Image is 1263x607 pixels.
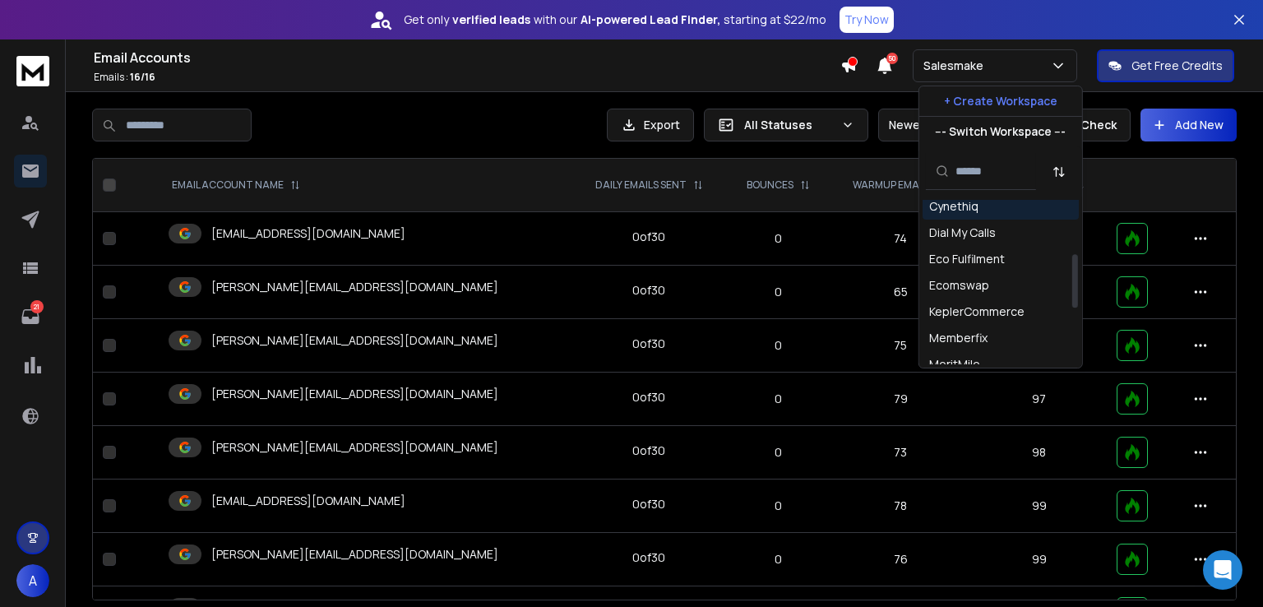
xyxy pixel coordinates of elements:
[935,123,1066,140] p: --- Switch Workspace ---
[632,282,665,299] div: 0 of 30
[30,300,44,313] p: 21
[886,53,898,64] span: 50
[16,564,49,597] button: A
[595,178,687,192] p: DAILY EMAILS SENT
[736,230,820,247] p: 0
[211,546,498,563] p: [PERSON_NAME][EMAIL_ADDRESS][DOMAIN_NAME]
[830,319,971,373] td: 75
[830,426,971,480] td: 73
[1140,109,1237,141] button: Add New
[211,279,498,295] p: [PERSON_NAME][EMAIL_ADDRESS][DOMAIN_NAME]
[211,332,498,349] p: [PERSON_NAME][EMAIL_ADDRESS][DOMAIN_NAME]
[830,373,971,426] td: 79
[736,391,820,407] p: 0
[736,337,820,354] p: 0
[840,7,894,33] button: Try Now
[211,386,498,402] p: [PERSON_NAME][EMAIL_ADDRESS][DOMAIN_NAME]
[211,493,405,509] p: [EMAIL_ADDRESS][DOMAIN_NAME]
[632,496,665,512] div: 0 of 30
[172,178,300,192] div: EMAIL ACCOUNT NAME
[929,277,989,294] div: Ecomswap
[747,178,793,192] p: BOUNCES
[130,70,155,84] span: 16 / 16
[94,48,840,67] h1: Email Accounts
[607,109,694,141] button: Export
[830,212,971,266] td: 74
[929,330,988,346] div: Memberfix
[632,443,665,459] div: 0 of 30
[1097,49,1234,82] button: Get Free Credits
[929,198,978,215] div: Cynethiq
[1043,155,1076,188] button: Sort by Sort A-Z
[844,12,889,28] p: Try Now
[14,300,47,333] a: 21
[972,426,1107,480] td: 98
[1131,58,1223,74] p: Get Free Credits
[972,373,1107,426] td: 97
[929,251,1005,267] div: Eco Fulfilment
[929,225,996,241] div: Dial My Calls
[929,356,980,373] div: MeritMile
[16,56,49,86] img: logo
[972,533,1107,586] td: 99
[736,284,820,300] p: 0
[632,336,665,352] div: 0 of 30
[923,58,990,74] p: Salesmake
[1203,550,1242,590] div: Open Intercom Messenger
[929,303,1025,320] div: KeplerCommerce
[94,71,840,84] p: Emails :
[830,266,971,319] td: 65
[830,480,971,533] td: 78
[744,117,835,133] p: All Statuses
[452,12,530,28] strong: verified leads
[736,498,820,514] p: 0
[919,86,1082,116] button: + Create Workspace
[736,551,820,568] p: 0
[853,178,932,192] p: WARMUP EMAILS
[404,12,826,28] p: Get only with our starting at $22/mo
[830,533,971,586] td: 76
[972,480,1107,533] td: 99
[581,12,720,28] strong: AI-powered Lead Finder,
[944,93,1057,109] p: + Create Workspace
[211,225,405,242] p: [EMAIL_ADDRESS][DOMAIN_NAME]
[736,444,820,461] p: 0
[211,439,498,456] p: [PERSON_NAME][EMAIL_ADDRESS][DOMAIN_NAME]
[632,549,665,566] div: 0 of 30
[632,229,665,245] div: 0 of 30
[632,389,665,405] div: 0 of 30
[878,109,985,141] button: Newest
